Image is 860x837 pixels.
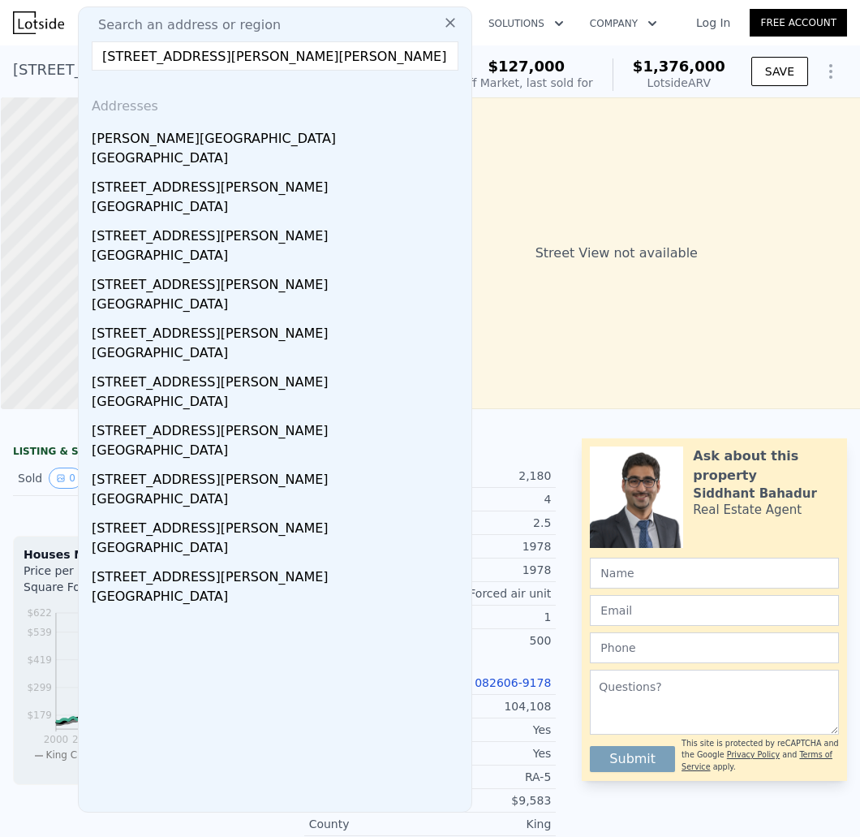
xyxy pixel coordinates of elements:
[577,9,670,38] button: Company
[24,563,139,605] div: Price per Square Foot
[92,490,465,512] div: [GEOGRAPHIC_DATA]
[693,502,802,518] div: Real Estate Agent
[85,84,465,123] div: Addresses
[92,269,465,295] div: [STREET_ADDRESS][PERSON_NAME]
[309,816,430,832] div: County
[92,441,465,464] div: [GEOGRAPHIC_DATA]
[693,447,839,485] div: Ask about this property
[92,366,465,392] div: [STREET_ADDRESS][PERSON_NAME]
[27,682,52,693] tspan: $299
[92,561,465,587] div: [STREET_ADDRESS][PERSON_NAME]
[24,546,255,563] div: Houses Median Sale
[727,750,780,759] a: Privacy Policy
[682,738,839,773] div: This site is protected by reCAPTCHA and the Google and apply.
[13,445,265,461] div: LISTING & SALE HISTORY
[92,41,458,71] input: Enter an address, city, region, neighborhood or zip code
[92,171,465,197] div: [STREET_ADDRESS][PERSON_NAME]
[49,468,83,489] button: View historical data
[633,58,725,75] span: $1,376,000
[92,587,465,610] div: [GEOGRAPHIC_DATA]
[460,75,593,91] div: Off Market, last sold for
[27,607,52,619] tspan: $622
[430,515,551,531] div: 2.5
[633,75,725,91] div: Lotside ARV
[693,485,816,502] div: Siddhant Bahadur
[590,595,839,626] input: Email
[430,585,551,602] div: Forced air unit
[751,57,808,86] button: SAVE
[430,816,551,832] div: King
[92,512,465,538] div: [STREET_ADDRESS][PERSON_NAME]
[13,11,64,34] img: Lotside
[430,769,551,785] div: RA-5
[430,468,551,484] div: 2,180
[677,15,750,31] a: Log In
[92,538,465,561] div: [GEOGRAPHIC_DATA]
[815,55,847,88] button: Show Options
[430,698,551,714] div: 104,108
[590,746,675,772] button: Submit
[430,722,551,738] div: Yes
[475,676,551,689] a: 082606-9178
[590,558,839,589] input: Name
[750,9,847,37] a: Free Account
[44,734,69,745] tspan: 2000
[92,197,465,220] div: [GEOGRAPHIC_DATA]
[590,632,839,663] input: Phone
[72,734,97,745] tspan: 2004
[430,562,551,578] div: 1978
[430,538,551,554] div: 1978
[92,295,465,317] div: [GEOGRAPHIC_DATA]
[18,468,123,489] div: Sold
[13,58,405,81] div: [STREET_ADDRESS] , [GEOGRAPHIC_DATA] , WA 98077
[430,632,551,649] div: 500
[27,627,52,638] tspan: $539
[92,392,465,415] div: [GEOGRAPHIC_DATA]
[92,317,465,343] div: [STREET_ADDRESS][PERSON_NAME]
[488,58,565,75] span: $127,000
[430,609,551,625] div: 1
[92,220,465,246] div: [STREET_ADDRESS][PERSON_NAME]
[46,749,87,761] span: King Co.
[92,123,465,149] div: [PERSON_NAME][GEOGRAPHIC_DATA]
[27,654,52,666] tspan: $419
[92,415,465,441] div: [STREET_ADDRESS][PERSON_NAME]
[475,9,577,38] button: Solutions
[430,491,551,507] div: 4
[92,343,465,366] div: [GEOGRAPHIC_DATA]
[92,246,465,269] div: [GEOGRAPHIC_DATA]
[430,745,551,761] div: Yes
[92,464,465,490] div: [STREET_ADDRESS][PERSON_NAME]
[430,792,551,809] div: $9,583
[85,15,281,35] span: Search an address or region
[682,750,832,770] a: Terms of Service
[92,149,465,171] div: [GEOGRAPHIC_DATA]
[27,710,52,721] tspan: $179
